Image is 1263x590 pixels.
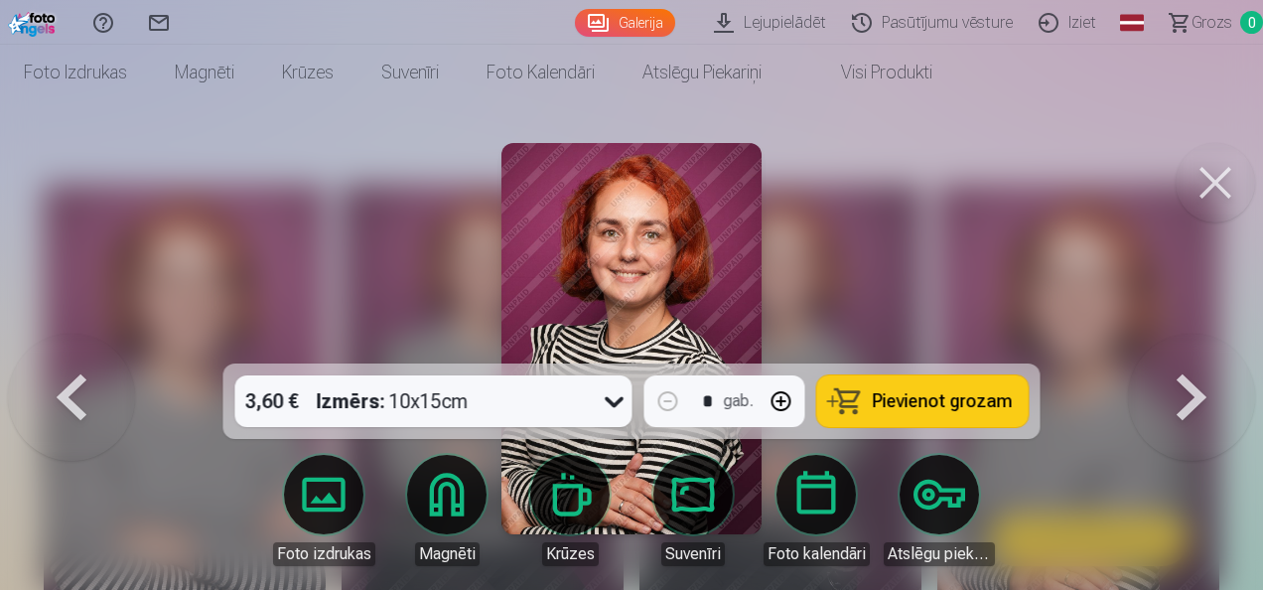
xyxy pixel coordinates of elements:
span: Grozs [1192,11,1232,35]
div: Atslēgu piekariņi [884,542,995,566]
a: Krūzes [258,45,357,100]
a: Suvenīri [637,455,749,566]
a: Foto izdrukas [268,455,379,566]
div: Suvenīri [661,542,725,566]
span: Pievienot grozam [873,392,1013,410]
div: Foto izdrukas [273,542,375,566]
a: Galerija [575,9,675,37]
a: Foto kalendāri [761,455,872,566]
div: 10x15cm [317,375,469,427]
strong: Izmērs : [317,387,385,415]
a: Krūzes [514,455,626,566]
a: Magnēti [151,45,258,100]
span: 0 [1240,11,1263,34]
a: Atslēgu piekariņi [619,45,785,100]
div: Foto kalendāri [764,542,870,566]
a: Magnēti [391,455,502,566]
div: 3,60 € [235,375,309,427]
div: Krūzes [542,542,599,566]
a: Atslēgu piekariņi [884,455,995,566]
div: gab. [724,389,754,413]
a: Foto kalendāri [463,45,619,100]
a: Visi produkti [785,45,956,100]
img: /fa1 [8,8,60,37]
a: Suvenīri [357,45,463,100]
div: Magnēti [415,542,480,566]
button: Pievienot grozam [817,375,1029,427]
